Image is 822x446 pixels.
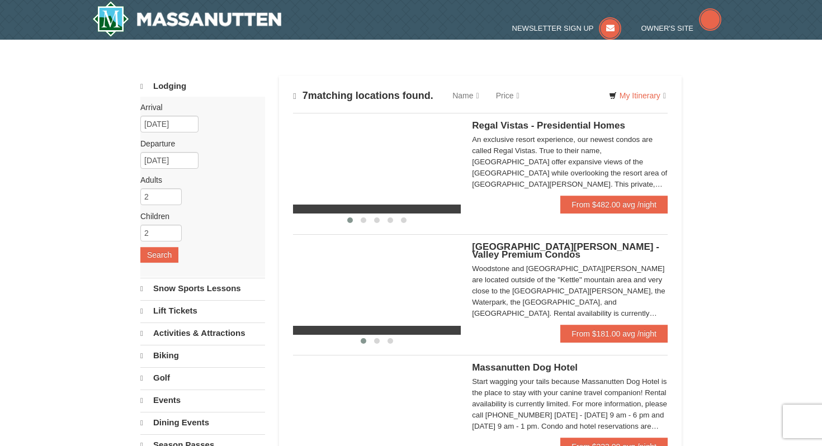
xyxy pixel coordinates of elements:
a: Name [444,84,487,107]
a: Golf [140,367,265,388]
a: Events [140,390,265,411]
a: Owner's Site [641,24,722,32]
label: Arrival [140,102,257,113]
a: Price [488,84,528,107]
a: Activities & Attractions [140,322,265,344]
span: Regal Vistas - Presidential Homes [472,120,625,131]
a: My Itinerary [602,87,673,104]
a: Lift Tickets [140,300,265,321]
a: Snow Sports Lessons [140,278,265,299]
a: From $482.00 avg /night [560,196,668,213]
a: Newsletter Sign Up [512,24,622,32]
label: Children [140,211,257,222]
span: [GEOGRAPHIC_DATA][PERSON_NAME] - Valley Premium Condos [472,241,659,260]
span: Owner's Site [641,24,694,32]
a: Massanutten Resort [92,1,281,37]
div: Woodstone and [GEOGRAPHIC_DATA][PERSON_NAME] are located outside of the "Kettle" mountain area an... [472,263,668,319]
div: Start wagging your tails because Massanutten Dog Hotel is the place to stay with your canine trav... [472,376,668,432]
a: Dining Events [140,412,265,433]
label: Adults [140,174,257,186]
span: Newsletter Sign Up [512,24,594,32]
span: Massanutten Dog Hotel [472,362,578,373]
label: Departure [140,138,257,149]
button: Search [140,247,178,263]
a: Lodging [140,76,265,97]
a: From $181.00 avg /night [560,325,668,343]
a: Biking [140,345,265,366]
img: Massanutten Resort Logo [92,1,281,37]
div: An exclusive resort experience, our newest condos are called Regal Vistas. True to their name, [G... [472,134,668,190]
